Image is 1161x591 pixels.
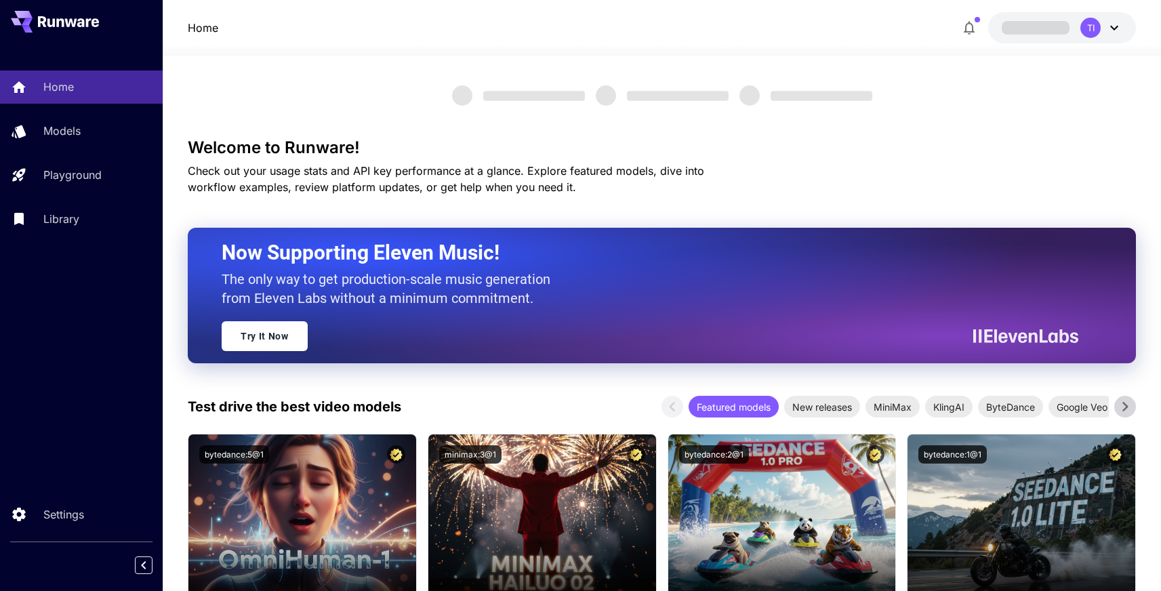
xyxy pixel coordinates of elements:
nav: breadcrumb [188,20,218,36]
div: TI [1080,18,1101,38]
div: MiniMax [865,396,920,417]
div: Collapse sidebar [145,553,163,577]
button: TI [988,12,1136,43]
p: Library [43,211,79,227]
button: Certified Model – Vetted for best performance and includes a commercial license. [1106,445,1124,464]
p: Test drive the best video models [188,396,401,417]
h2: Now Supporting Eleven Music! [222,240,1068,266]
span: MiniMax [865,400,920,414]
p: Settings [43,506,84,523]
button: bytedance:1@1 [918,445,987,464]
span: New releases [784,400,860,414]
p: The only way to get production-scale music generation from Eleven Labs without a minimum commitment. [222,270,561,308]
a: Home [188,20,218,36]
h3: Welcome to Runware! [188,138,1136,157]
span: Check out your usage stats and API key performance at a glance. Explore featured models, dive int... [188,164,704,194]
button: Collapse sidebar [135,556,152,574]
span: Featured models [689,400,779,414]
button: minimax:3@1 [439,445,502,464]
div: New releases [784,396,860,417]
p: Home [43,79,74,95]
a: Try It Now [222,321,308,351]
button: bytedance:2@1 [679,445,749,464]
button: Certified Model – Vetted for best performance and includes a commercial license. [387,445,405,464]
div: ByteDance [978,396,1043,417]
button: Certified Model – Vetted for best performance and includes a commercial license. [866,445,884,464]
button: bytedance:5@1 [199,445,269,464]
div: Google Veo [1048,396,1116,417]
span: KlingAI [925,400,973,414]
span: Google Veo [1048,400,1116,414]
span: ByteDance [978,400,1043,414]
p: Playground [43,167,102,183]
button: Certified Model – Vetted for best performance and includes a commercial license. [627,445,645,464]
p: Models [43,123,81,139]
div: KlingAI [925,396,973,417]
div: Featured models [689,396,779,417]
